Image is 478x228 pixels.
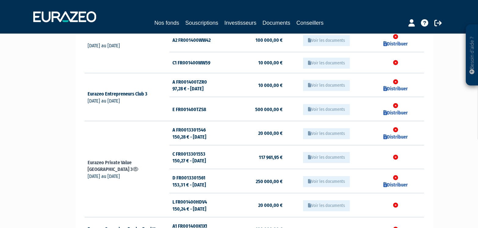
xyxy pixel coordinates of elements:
[154,19,179,27] a: Nos fonds
[169,97,226,121] td: E FR001400TZS8
[226,28,282,52] td: 100 000,00 €
[226,52,282,73] td: 10 000,00 €
[383,134,408,140] a: Distribuer
[303,128,350,139] button: Voir les documents
[169,193,226,217] td: L FR001400HDV4 150,24 € - [DATE]
[88,173,120,179] span: [DATE] au [DATE]
[263,19,290,27] a: Documents
[88,98,120,104] span: [DATE] au [DATE]
[169,121,226,145] td: A FR0013301546 150,28 € - [DATE]
[303,80,350,91] button: Voir les documents
[226,97,282,121] td: 500 000,00 €
[383,86,408,92] a: Distribuer
[33,11,96,22] img: 1732889491-logotype_eurazeo_blanc_rvb.png
[383,41,408,47] a: Distribuer
[383,182,408,188] a: Distribuer
[226,121,282,145] td: 20 000,00 €
[224,19,256,27] a: Investisseurs
[383,110,408,116] a: Distribuer
[169,73,226,97] td: A FR001400TZR0 97,28 € - [DATE]
[169,145,226,169] td: C FR0013301553 150,27 € - [DATE]
[226,145,282,169] td: 117 961,95 €
[469,28,476,83] p: Besoin d'aide ?
[169,28,226,52] td: A2 FR001400WW42
[169,52,226,73] td: C1 FR001400WW59
[185,19,218,27] a: Souscriptions
[303,200,350,211] button: Voir les documents
[88,43,120,49] span: [DATE] au [DATE]
[303,104,350,115] button: Voir les documents
[226,193,282,217] td: 20 000,00 €
[169,169,226,193] td: D FR0013301561 153,31 € - [DATE]
[226,169,282,193] td: 250 000,00 €
[303,35,350,46] button: Voir les documents
[296,19,324,27] a: Conseillers
[88,91,153,97] a: Eurazeo Entrepreneurs Club 3
[303,58,350,69] button: Voir les documents
[303,152,350,163] button: Voir les documents
[303,176,350,187] button: Voir les documents
[88,160,138,172] a: Eurazeo Private Value [GEOGRAPHIC_DATA] 3
[226,73,282,97] td: 10 000,00 €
